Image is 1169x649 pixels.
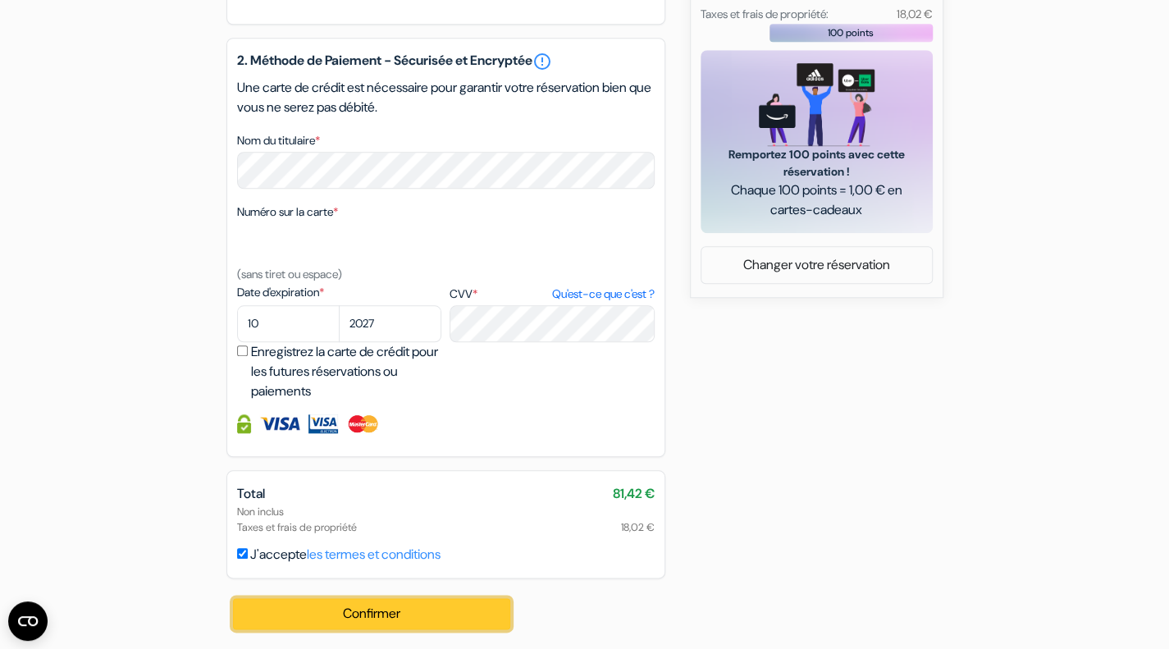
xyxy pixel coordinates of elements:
[621,519,655,535] span: 18,02 €
[250,545,441,564] label: J'accepte
[237,267,342,281] small: (sans tiret ou espace)
[237,504,655,535] div: Non inclus Taxes et frais de propriété
[237,132,320,149] label: Nom du titulaire
[759,63,874,146] img: gift_card_hero_new.png
[237,284,441,301] label: Date d'expiration
[8,601,48,641] button: Ouvrir le widget CMP
[237,485,265,502] span: Total
[701,7,829,21] small: Taxes et frais de propriété:
[251,342,446,401] label: Enregistrez la carte de crédit pour les futures réservations ou paiements
[532,52,552,71] a: error_outline
[613,484,655,504] span: 81,42 €
[896,7,932,21] small: 18,02 €
[551,286,654,303] a: Qu'est-ce que c'est ?
[720,146,913,181] span: Remportez 100 points avec cette réservation !
[233,598,511,629] button: Confirmer
[346,414,380,433] img: Master Card
[828,25,874,40] span: 100 points
[237,78,655,117] p: Une carte de crédit est nécessaire pour garantir votre réservation bien que vous ne serez pas déb...
[237,414,251,433] img: Information de carte de crédit entièrement encryptée et sécurisée
[307,546,441,563] a: les termes et conditions
[237,203,338,221] label: Numéro sur la carte
[701,249,932,281] a: Changer votre réservation
[308,414,338,433] img: Visa Electron
[259,414,300,433] img: Visa
[450,286,654,303] label: CVV
[237,52,655,71] h5: 2. Méthode de Paiement - Sécurisée et Encryptée
[720,181,913,220] span: Chaque 100 points = 1,00 € en cartes-cadeaux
